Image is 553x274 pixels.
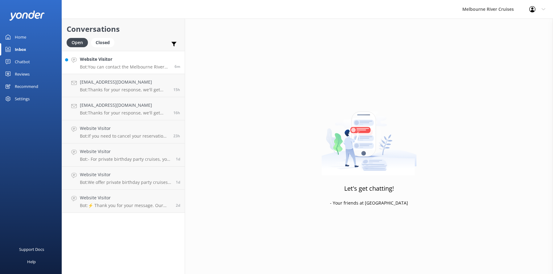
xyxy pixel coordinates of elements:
[15,56,30,68] div: Chatbot
[173,110,180,115] span: Sep 11 2025 06:24pm (UTC +10:00) Australia/Sydney
[91,39,118,46] a: Closed
[330,200,408,206] p: - Your friends at [GEOGRAPHIC_DATA]
[80,110,169,116] p: Bot: Thanks for your response, we'll get back to you as soon as we can during opening hours.
[67,39,91,46] a: Open
[15,68,30,80] div: Reviews
[176,156,180,162] span: Sep 11 2025 07:23am (UTC +10:00) Australia/Sydney
[80,180,171,185] p: Bot: We offer private birthday party cruises for all ages on the Yarra River. You can enjoy sceni...
[173,87,180,92] span: Sep 11 2025 06:39pm (UTC +10:00) Australia/Sydney
[62,190,185,213] a: Website VisitorBot:⚡ Thank you for your message. Our office hours are Mon - Fri 9.30am - 5pm. We'...
[80,194,171,201] h4: Website Visitor
[19,243,44,255] div: Support Docs
[175,64,180,69] span: Sep 12 2025 10:24am (UTC +10:00) Australia/Sydney
[173,133,180,139] span: Sep 11 2025 10:38am (UTC +10:00) Australia/Sydney
[321,98,417,176] img: artwork of a man stealing a conversation from at giant smartphone
[176,203,180,208] span: Sep 10 2025 06:23am (UTC +10:00) Australia/Sydney
[15,93,30,105] div: Settings
[27,255,36,268] div: Help
[15,80,38,93] div: Recommend
[80,148,171,155] h4: Website Visitor
[62,120,185,143] a: Website VisitorBot:If you need to cancel your reservation, please contact our team at [PHONE_NUMB...
[176,180,180,185] span: Sep 10 2025 09:16pm (UTC +10:00) Australia/Sydney
[80,87,169,93] p: Bot: Thanks for your response, we'll get back to you as soon as we can during opening hours.
[80,156,171,162] p: Bot: - For private birthday party cruises, you can celebrate on the Yarra River with scenic views...
[80,102,169,109] h4: [EMAIL_ADDRESS][DOMAIN_NAME]
[80,125,169,132] h4: Website Visitor
[80,56,170,63] h4: Website Visitor
[344,184,394,193] h3: Let's get chatting!
[62,143,185,167] a: Website VisitorBot:- For private birthday party cruises, you can celebrate on the Yarra River wit...
[62,167,185,190] a: Website VisitorBot:We offer private birthday party cruises for all ages on the Yarra River. You c...
[15,31,26,43] div: Home
[80,79,169,85] h4: [EMAIL_ADDRESS][DOMAIN_NAME]
[80,171,171,178] h4: Website Visitor
[67,23,180,35] h2: Conversations
[62,74,185,97] a: [EMAIL_ADDRESS][DOMAIN_NAME]Bot:Thanks for your response, we'll get back to you as soon as we can...
[15,43,26,56] div: Inbox
[62,97,185,120] a: [EMAIL_ADDRESS][DOMAIN_NAME]Bot:Thanks for your response, we'll get back to you as soon as we can...
[80,203,171,208] p: Bot: ⚡ Thank you for your message. Our office hours are Mon - Fri 9.30am - 5pm. We'll get back to...
[62,51,185,74] a: Website VisitorBot:You can contact the Melbourne River Cruises team by emailing [EMAIL_ADDRESS][D...
[91,38,114,47] div: Closed
[67,38,88,47] div: Open
[9,10,45,21] img: yonder-white-logo.png
[80,64,170,70] p: Bot: You can contact the Melbourne River Cruises team by emailing [EMAIL_ADDRESS][DOMAIN_NAME]. V...
[80,133,169,139] p: Bot: If you need to cancel your reservation, please contact our team at [PHONE_NUMBER] or email [...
